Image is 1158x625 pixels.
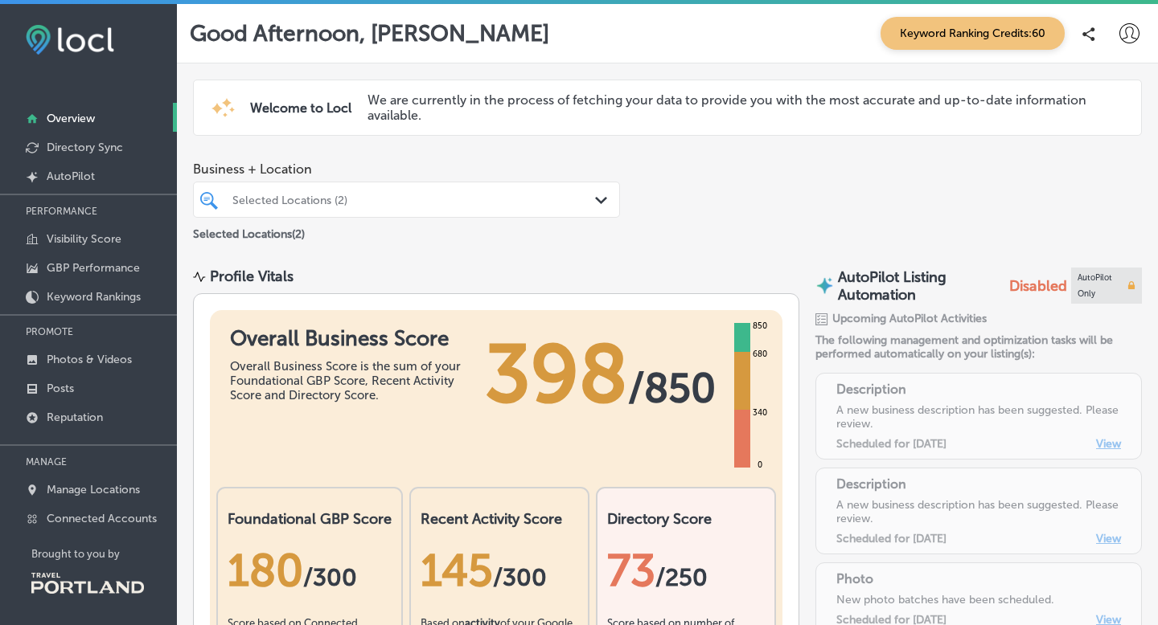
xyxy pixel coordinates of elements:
span: / 850 [628,364,716,412]
span: Disabled [1009,277,1067,295]
p: AutoPilot Listing Automation [838,268,1004,304]
div: Selected Locations (2) [232,193,597,206]
p: Overview [47,112,95,125]
p: Directory Sync [47,141,123,154]
p: Manage Locations [47,483,140,496]
p: GBP Performance [47,261,140,275]
span: Welcome to Locl [250,100,351,116]
span: Keyword Ranking Credits: 60 [881,17,1065,50]
h2: Directory Score [607,510,765,528]
div: 850 [749,320,770,333]
span: Business + Location [193,161,620,177]
div: Overall Business Score is the sum of your Foundational GBP Score, Recent Activity Score and Direc... [230,359,471,402]
p: Visibility Score [47,232,121,246]
img: fda3e92497d09a02dc62c9cd864e3231.png [26,25,114,55]
div: 180 [228,544,392,597]
div: 340 [749,406,770,419]
p: Keyword Rankings [47,290,141,304]
span: / 300 [303,563,357,592]
h2: Recent Activity Score [421,510,578,528]
span: /250 [655,563,708,592]
img: autopilot-icon [815,276,834,296]
h1: Overall Business Score [230,326,471,351]
p: AutoPilot [47,170,95,183]
p: Selected Locations ( 2 ) [193,221,305,241]
p: Good Afternoon, [PERSON_NAME] [190,20,549,47]
div: 680 [749,348,770,361]
p: Posts [47,382,74,395]
span: 398 [485,326,628,423]
img: Travel Portland [31,573,144,594]
p: Brought to you by [31,548,177,560]
div: 0 [754,459,766,472]
p: Reputation [47,411,103,424]
div: 145 [421,544,578,597]
span: /300 [493,563,547,592]
div: 73 [607,544,765,597]
p: Photos & Videos [47,353,132,366]
p: Connected Accounts [47,512,157,525]
p: We are currently in the process of fetching your data to provide you with the most accurate and u... [368,92,1117,123]
h2: Foundational GBP Score [228,510,392,528]
div: Profile Vitals [210,268,294,285]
